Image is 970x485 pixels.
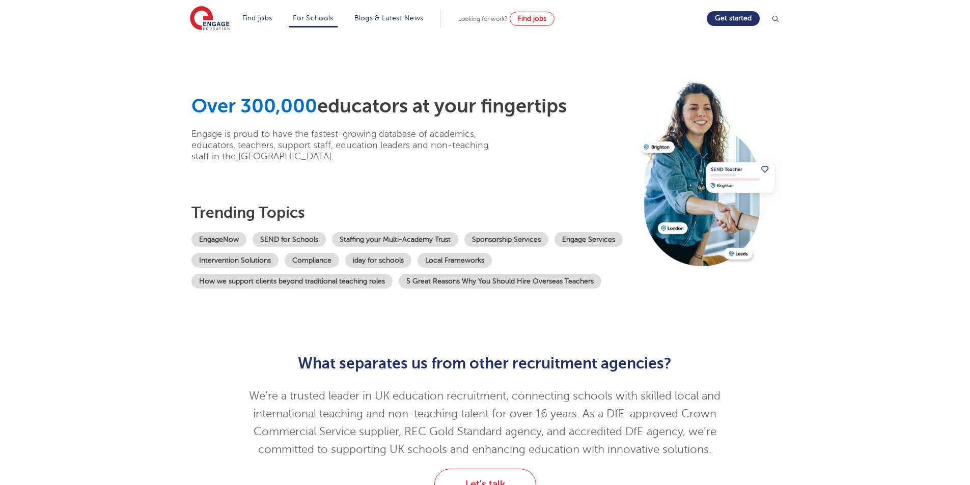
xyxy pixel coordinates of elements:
[354,14,424,22] a: Blogs & Latest News
[293,14,333,22] a: For Schools
[510,12,555,26] a: Find jobs
[191,253,279,268] a: Intervention Solutions
[242,14,272,22] a: Find jobs
[399,274,601,289] a: 5 Great Reasons Why You Should Hire Overseas Teachers
[418,253,492,268] a: Local Frameworks
[191,95,317,117] span: Over 300,000
[458,15,508,22] span: Looking for work?
[191,232,246,247] a: EngageNow
[332,232,458,247] a: Staffing your Multi-Academy Trust
[285,253,339,268] a: Compliance
[639,77,784,266] img: Recruitment hero image
[253,232,326,247] a: SEND for Schools
[518,15,546,22] span: Find jobs
[190,6,230,32] img: Engage Education
[191,274,393,289] a: How we support clients beyond traditional teaching roles
[235,355,735,372] h2: What separates us from other recruitment agencies?
[235,387,735,459] p: We’re a trusted leader in UK education recruitment, connecting schools with skilled local and int...
[707,11,760,26] a: Get started
[345,253,411,268] a: iday for schools
[191,95,633,118] h1: educators at your fingertips
[464,232,548,247] a: Sponsorship Services
[555,232,623,247] a: Engage Services
[191,204,633,222] h3: Trending topics
[191,128,505,162] p: Engage is proud to have the fastest-growing database of academics, educators, teachers, support s...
